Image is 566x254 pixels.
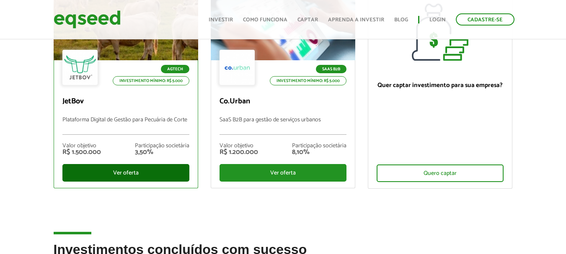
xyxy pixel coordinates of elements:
[135,149,189,156] div: 3,50%
[62,149,101,156] div: R$ 1.500.000
[113,76,189,85] p: Investimento mínimo: R$ 5.000
[220,164,346,182] div: Ver oferta
[394,17,408,23] a: Blog
[62,164,189,182] div: Ver oferta
[62,117,189,135] p: Plataforma Digital de Gestão para Pecuária de Corte
[161,65,189,73] p: Agtech
[292,143,346,149] div: Participação societária
[220,97,346,106] p: Co.Urban
[62,97,189,106] p: JetBov
[429,17,446,23] a: Login
[243,17,287,23] a: Como funciona
[135,143,189,149] div: Participação societária
[377,82,504,89] p: Quer captar investimento para sua empresa?
[292,149,346,156] div: 8,10%
[62,143,101,149] div: Valor objetivo
[209,17,233,23] a: Investir
[377,164,504,182] div: Quero captar
[270,76,346,85] p: Investimento mínimo: R$ 5.000
[54,8,121,31] img: EqSeed
[297,17,318,23] a: Captar
[316,65,346,73] p: SaaS B2B
[220,117,346,135] p: SaaS B2B para gestão de serviços urbanos
[220,143,258,149] div: Valor objetivo
[456,13,514,26] a: Cadastre-se
[220,149,258,156] div: R$ 1.200.000
[328,17,384,23] a: Aprenda a investir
